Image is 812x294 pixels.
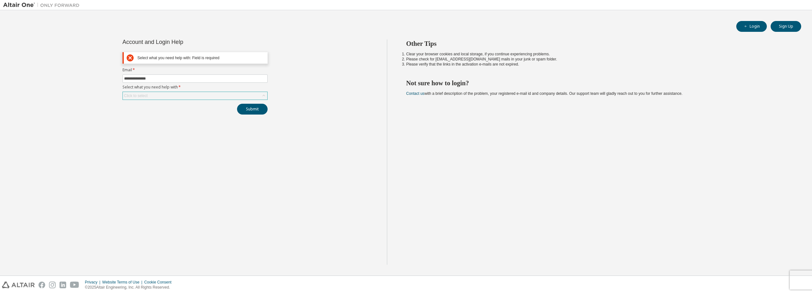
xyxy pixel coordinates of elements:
[137,56,265,60] div: Select what you need help with: Field is required
[771,21,801,32] button: Sign Up
[2,282,35,288] img: altair_logo.svg
[70,282,79,288] img: youtube.svg
[406,39,790,48] h2: Other Tips
[144,280,175,285] div: Cookie Consent
[59,282,66,288] img: linkedin.svg
[85,280,102,285] div: Privacy
[102,280,144,285] div: Website Terms of Use
[736,21,767,32] button: Login
[122,39,239,45] div: Account and Login Help
[122,85,268,90] label: Select what you need help with
[237,104,268,115] button: Submit
[3,2,83,8] img: Altair One
[406,52,790,57] li: Clear your browser cookies and local storage, if you continue experiencing problems.
[49,282,56,288] img: instagram.svg
[406,62,790,67] li: Please verify that the links in the activation e-mails are not expired.
[122,67,268,73] label: Email
[123,92,267,100] div: Click to select
[406,79,790,87] h2: Not sure how to login?
[406,91,682,96] span: with a brief description of the problem, your registered e-mail id and company details. Our suppo...
[85,285,175,290] p: © 2025 Altair Engineering, Inc. All Rights Reserved.
[406,91,424,96] a: Contact us
[38,282,45,288] img: facebook.svg
[124,93,148,98] div: Click to select
[406,57,790,62] li: Please check for [EMAIL_ADDRESS][DOMAIN_NAME] mails in your junk or spam folder.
